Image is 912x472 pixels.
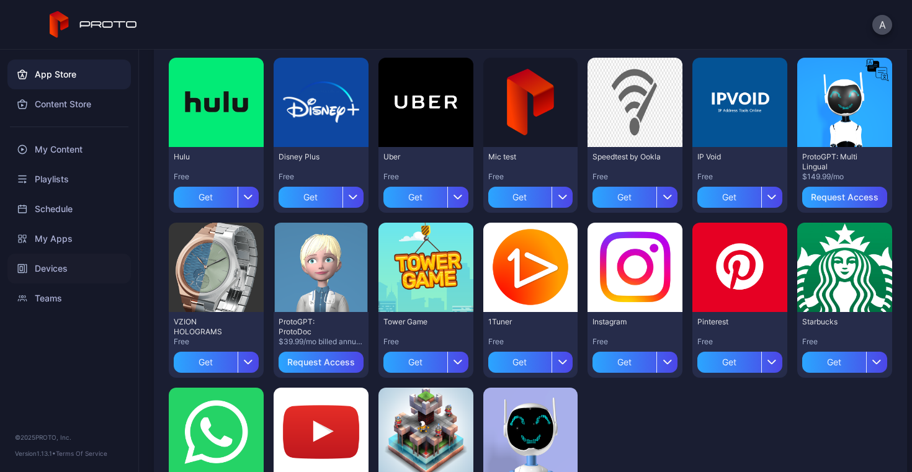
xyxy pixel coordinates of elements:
div: Free [592,172,677,182]
button: Get [697,182,782,208]
div: $39.99/mo billed annually [279,337,364,347]
div: Tower Game [383,317,452,327]
div: Get [697,352,761,373]
div: Uber [383,152,452,162]
button: Get [279,182,364,208]
div: Mic test [488,152,557,162]
div: Free [383,337,468,347]
div: Pinterest [697,317,766,327]
div: Get [592,187,656,208]
div: Starbucks [802,317,870,327]
div: VZION HOLOGRAMS [174,317,242,337]
button: Get [174,347,259,373]
button: Get [488,347,573,373]
button: Request Access [802,187,887,208]
div: ProtoGPT: Multi Lingual [802,152,870,172]
div: Get [697,187,761,208]
button: Get [697,347,782,373]
div: Get [802,352,866,373]
button: Request Access [279,352,364,373]
a: Content Store [7,89,131,119]
div: Free [488,172,573,182]
div: Hulu [174,152,242,162]
div: Request Access [287,357,355,367]
button: Get [802,347,887,373]
div: © 2025 PROTO, Inc. [15,432,123,442]
div: Get [488,352,552,373]
div: IP Void [697,152,766,162]
div: Free [279,172,364,182]
div: Get [383,187,447,208]
div: Get [174,352,238,373]
div: Get [592,352,656,373]
button: Get [383,182,468,208]
button: Get [488,182,573,208]
button: Get [174,182,259,208]
div: Get [174,187,238,208]
div: Free [383,172,468,182]
div: ProtoGPT: ProtoDoc [279,317,347,337]
div: Speedtest by Ookla [592,152,661,162]
span: Version 1.13.1 • [15,450,56,457]
a: Schedule [7,194,131,224]
div: Disney Plus [279,152,347,162]
a: App Store [7,60,131,89]
button: A [872,15,892,35]
div: Free [174,172,259,182]
button: Get [592,182,677,208]
a: Devices [7,254,131,283]
a: Terms Of Service [56,450,107,457]
button: Get [383,347,468,373]
a: My Apps [7,224,131,254]
div: $149.99/mo [802,172,887,182]
button: Get [592,347,677,373]
div: Free [802,337,887,347]
div: Request Access [811,192,878,202]
div: Free [697,172,782,182]
a: Playlists [7,164,131,194]
div: Free [697,337,782,347]
div: 1Tuner [488,317,557,327]
div: Free [488,337,573,347]
div: Get [383,352,447,373]
div: Free [174,337,259,347]
div: Get [279,187,342,208]
a: Teams [7,283,131,313]
a: My Content [7,135,131,164]
div: Free [592,337,677,347]
div: Get [488,187,552,208]
div: Instagram [592,317,661,327]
